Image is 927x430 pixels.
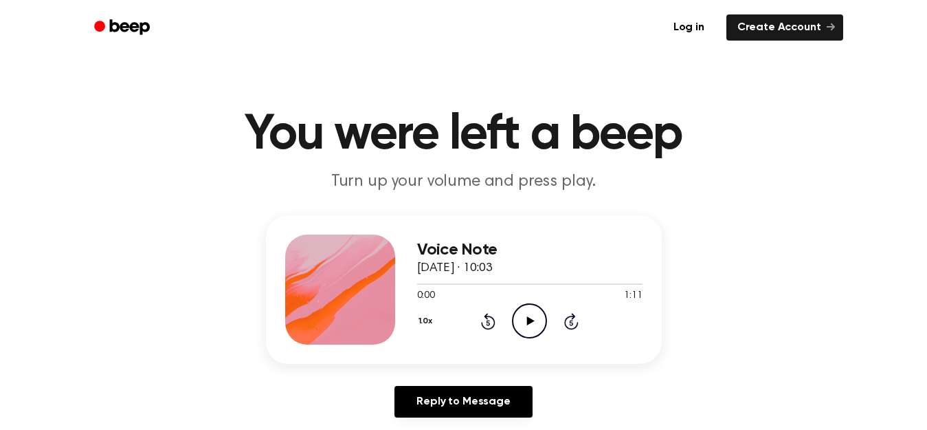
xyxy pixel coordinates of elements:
[624,289,642,303] span: 1:11
[660,12,718,43] a: Log in
[112,110,816,160] h1: You were left a beep
[417,289,435,303] span: 0:00
[417,262,493,275] span: [DATE] · 10:03
[417,241,643,259] h3: Voice Note
[726,14,843,41] a: Create Account
[417,310,438,333] button: 1.0x
[394,386,532,418] a: Reply to Message
[85,14,162,41] a: Beep
[200,171,728,193] p: Turn up your volume and press play.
